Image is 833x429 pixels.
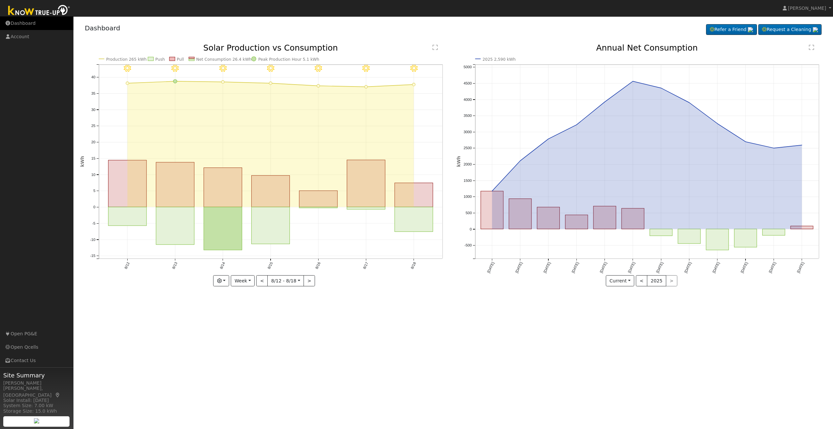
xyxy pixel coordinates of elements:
circle: onclick="" [412,83,415,86]
text: 40 [91,75,95,79]
text: 4000 [464,98,472,102]
circle: onclick="" [221,81,224,84]
text: 8/18 [410,262,417,270]
text: Annual Net Consumption [596,43,698,53]
text: 2500 [464,146,472,150]
rect: onclick="" [299,207,337,208]
circle: onclick="" [575,123,578,126]
text: 8/13 [171,262,178,270]
text: [DATE] [599,262,608,274]
button: 8/12 - 8/18 [267,275,304,286]
rect: onclick="" [565,215,588,229]
text: [DATE] [571,262,579,274]
div: System Size: 7.00 kW [3,402,70,409]
circle: onclick="" [317,85,320,87]
text:  [809,44,814,51]
rect: onclick="" [762,229,785,235]
img: retrieve [34,418,39,423]
text: -10 [90,238,95,242]
span: [PERSON_NAME] [788,6,826,11]
a: Dashboard [85,24,120,32]
text: 3500 [464,114,472,118]
rect: onclick="" [204,168,242,207]
rect: onclick="" [509,199,531,229]
rect: onclick="" [347,160,385,207]
rect: onclick="" [395,207,433,232]
button: > [304,275,315,286]
text: 20 [91,140,95,144]
div: [PERSON_NAME], [GEOGRAPHIC_DATA] [3,385,70,399]
circle: onclick="" [772,147,775,150]
text: [DATE] [796,262,805,274]
button: 2025 [647,275,666,286]
rect: onclick="" [156,162,194,207]
a: Request a Cleaning [758,24,822,35]
div: [PERSON_NAME] [3,380,70,387]
text: [DATE] [655,262,664,274]
text: 8/17 [362,262,369,270]
i: 8/17 - Clear [362,65,369,72]
button: Current [606,275,635,286]
text: 5000 [464,65,472,69]
i: 8/18 - Clear [410,65,417,72]
text: 25 [91,124,95,128]
i: 8/15 - Clear [267,65,274,72]
i: 8/14 - Clear [219,65,226,72]
rect: onclick="" [537,207,560,229]
rect: onclick="" [622,208,644,229]
text: [DATE] [515,262,523,274]
text: Production 265 kWh [106,57,147,62]
circle: onclick="" [632,80,635,83]
text: 10 [91,173,95,177]
text: 4500 [464,81,472,85]
button: Week [231,275,255,286]
text: 8/12 [124,262,130,270]
rect: onclick="" [347,207,385,209]
rect: onclick="" [395,183,433,207]
text: 15 [91,156,95,160]
a: Refer a Friend [706,24,757,35]
text: -5 [92,221,95,225]
rect: onclick="" [791,226,813,229]
circle: onclick="" [491,190,494,193]
i: 8/16 - Clear [315,65,322,72]
rect: onclick="" [156,207,194,245]
button: < [636,275,647,286]
circle: onclick="" [269,82,272,85]
div: Storage Size: 15.0 kWh [3,408,70,415]
text: Peak Production Hour 5.1 kWh [258,57,319,62]
circle: onclick="" [365,86,368,88]
text: 35 [91,91,95,95]
text: [DATE] [768,262,777,274]
text: [DATE] [712,262,720,274]
text: 0 [93,205,95,209]
text: 8/16 [315,262,321,270]
circle: onclick="" [660,87,663,89]
circle: onclick="" [688,101,691,104]
text: 5 [93,189,95,193]
rect: onclick="" [299,191,337,207]
text: 0 [470,227,472,231]
img: Know True-Up [5,4,73,18]
rect: onclick="" [734,229,757,247]
text: Solar Production vs Consumption [203,43,338,53]
rect: onclick="" [706,229,729,250]
text: [DATE] [684,262,692,274]
text: 8/14 [219,262,226,270]
circle: onclick="" [716,122,719,125]
img: retrieve [748,27,753,32]
rect: onclick="" [108,160,146,207]
text: 1000 [464,195,472,199]
i: 8/13 - Clear [171,65,179,72]
circle: onclick="" [800,144,803,147]
text: Net Consumption 26.4 kWh [196,57,252,62]
button: < [256,275,268,286]
text: 2000 [464,162,472,166]
rect: onclick="" [678,229,700,244]
rect: onclick="" [251,176,290,207]
text: [DATE] [627,262,636,274]
text: [DATE] [543,262,551,274]
rect: onclick="" [251,207,290,244]
text: 8/15 [267,262,273,270]
rect: onclick="" [650,229,672,236]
